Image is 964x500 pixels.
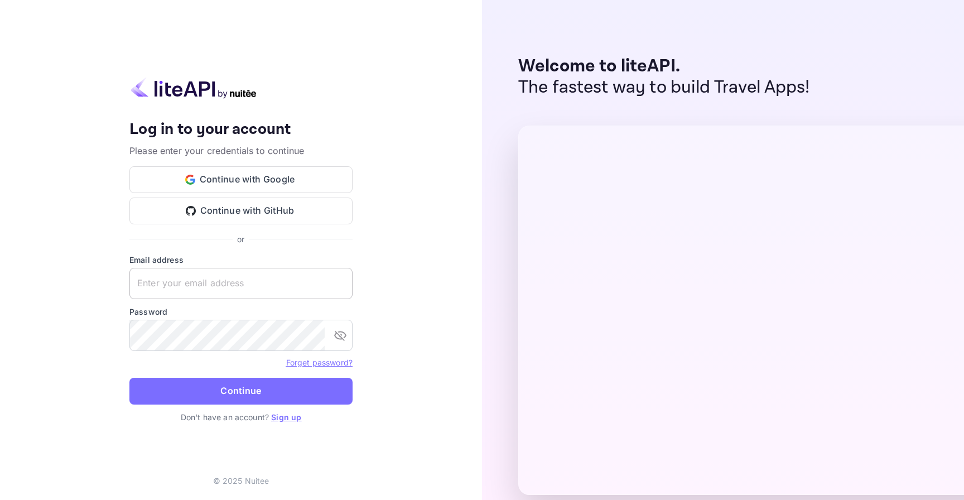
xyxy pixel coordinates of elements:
img: liteapi [129,77,258,99]
p: © 2025 Nuitee [213,475,269,487]
button: toggle password visibility [329,324,351,347]
p: or [237,233,244,245]
p: Welcome to liteAPI. [518,56,810,77]
a: Forget password? [286,357,353,368]
p: The fastest way to build Travel Apps! [518,77,810,98]
a: Forget password? [286,358,353,367]
a: Sign up [271,412,301,422]
button: Continue with Google [129,166,353,193]
label: Email address [129,254,353,266]
p: Please enter your credentials to continue [129,144,353,157]
input: Enter your email address [129,268,353,299]
label: Password [129,306,353,318]
button: Continue with GitHub [129,198,353,224]
button: Continue [129,378,353,405]
p: Don't have an account? [129,411,353,423]
h4: Log in to your account [129,120,353,140]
